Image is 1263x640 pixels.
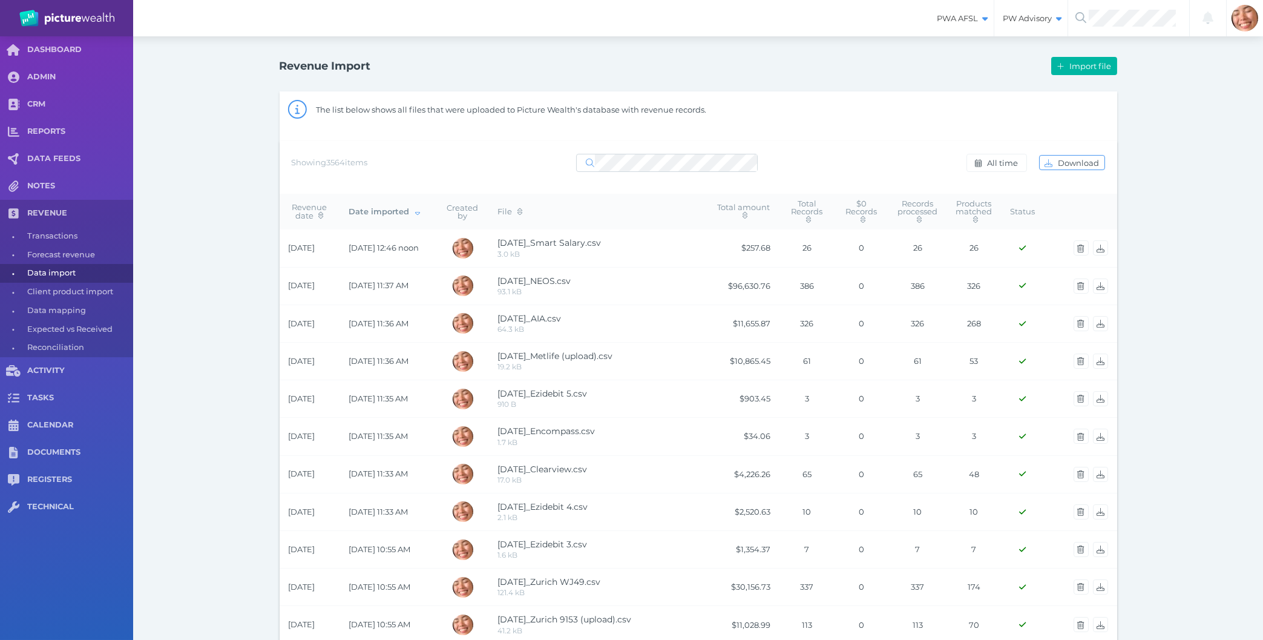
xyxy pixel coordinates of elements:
[498,275,571,286] span: [DATE]_NEOS.csv
[289,431,315,441] span: [DATE]
[985,158,1023,168] span: All time
[1093,429,1108,444] button: Download import
[947,267,1002,305] td: 326
[453,615,473,635] img: Sabrina Mena
[27,181,133,191] span: NOTES
[835,530,889,568] td: 0
[498,325,525,334] span: 64.3 kB
[1074,579,1089,595] button: Delete import
[453,426,473,447] img: Sabrina Mena
[280,59,371,73] h1: Revenue Import
[707,455,780,493] td: $4,226.26
[498,475,522,484] span: 17.0 kB
[292,202,327,220] span: Revenue date
[835,305,889,342] td: 0
[889,530,947,568] td: 7
[835,493,889,530] td: 0
[498,388,588,399] span: [DATE]_Ezidebit 5.csv
[898,199,938,224] span: Records processed
[1074,504,1089,520] button: Delete import
[27,366,133,376] span: ACTIVITY
[966,154,1027,172] button: All time
[947,229,1002,267] td: 26
[707,342,780,380] td: $10,865.45
[498,539,588,550] span: [DATE]_Ezidebit 3.csv
[349,318,409,328] span: [DATE] 11:36 AM
[498,576,601,587] span: [DATE]_Zurich WJ49.csv
[349,280,409,290] span: [DATE] 11:37 AM
[27,208,133,219] span: REVENUE
[27,99,133,110] span: CRM
[498,287,522,296] span: 93.1 kB
[1093,316,1108,331] button: Download import
[835,267,889,305] td: 0
[19,10,114,27] img: PW
[498,206,522,216] span: File
[453,275,473,296] img: Sabrina Mena
[453,464,473,484] img: Sabrina Mena
[780,305,835,342] td: 326
[498,501,588,512] span: [DATE]_Ezidebit 4.csv
[1074,391,1089,406] button: Delete import
[349,544,411,554] span: [DATE] 10:55 AM
[27,447,133,458] span: DOCUMENTS
[947,342,1002,380] td: 53
[349,507,408,516] span: [DATE] 11:33 AM
[1074,617,1089,632] button: Delete import
[498,626,523,635] span: 41.2 kB
[349,582,411,592] span: [DATE] 10:55 AM
[1093,354,1108,369] button: Download import
[453,539,473,560] img: Sabrina Mena
[27,502,133,512] span: TECHNICAL
[947,455,1002,493] td: 48
[289,356,315,366] span: [DATE]
[27,127,133,137] span: REPORTS
[889,305,947,342] td: 326
[349,356,409,366] span: [DATE] 11:36 AM
[889,418,947,455] td: 3
[27,283,129,302] span: Client product import
[1093,542,1108,557] button: Download import
[707,305,780,342] td: $11,655.87
[835,342,889,380] td: 0
[889,493,947,530] td: 10
[1074,467,1089,482] button: Delete import
[289,619,315,629] span: [DATE]
[956,199,992,224] span: Products matched
[835,455,889,493] td: 0
[846,199,878,224] span: $0 Records
[27,420,133,431] span: CALENDAR
[349,619,411,629] span: [DATE] 10:55 AM
[835,229,889,267] td: 0
[889,380,947,418] td: 3
[707,569,780,606] td: $30,156.73
[707,530,780,568] td: $1,354.37
[27,246,129,265] span: Forecast revenue
[889,229,947,267] td: 26
[349,243,419,252] span: [DATE] 12:46 noon
[349,431,408,441] span: [DATE] 11:35 AM
[316,105,706,114] span: The list below shows all files that were uploaded to Picture Wealth's database with revenue records.
[1093,279,1108,294] button: Download import
[947,493,1002,530] td: 10
[498,550,518,559] span: 1.6 kB
[1093,617,1108,632] button: Download import
[928,13,994,24] span: PWA AFSL
[289,582,315,592] span: [DATE]
[498,464,588,475] span: [DATE]_Clearview.csv
[498,400,517,409] span: 910 B
[1232,5,1258,31] img: Sabrina Mena
[1074,316,1089,331] button: Delete import
[498,237,602,248] span: [DATE]_Smart Salary.csv
[498,438,518,447] span: 1.7 kB
[1093,391,1108,406] button: Download import
[947,569,1002,606] td: 174
[437,194,489,229] th: Created by
[947,418,1002,455] td: 3
[947,530,1002,568] td: 7
[889,455,947,493] td: 65
[780,267,835,305] td: 386
[498,588,525,597] span: 121.4 kB
[27,154,133,164] span: DATA FEEDS
[889,342,947,380] td: 61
